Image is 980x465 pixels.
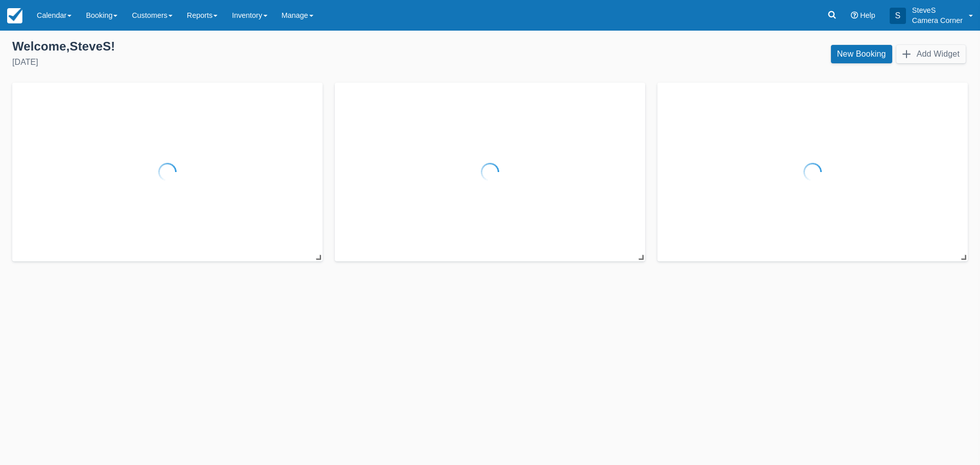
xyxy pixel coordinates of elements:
p: Camera Corner [912,15,963,26]
p: SteveS [912,5,963,15]
div: Welcome , SteveS ! [12,39,482,54]
span: Help [860,11,875,19]
i: Help [851,12,858,19]
div: [DATE] [12,56,482,68]
button: Add Widget [896,45,966,63]
div: S [890,8,906,24]
a: New Booking [831,45,892,63]
img: checkfront-main-nav-mini-logo.png [7,8,22,23]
